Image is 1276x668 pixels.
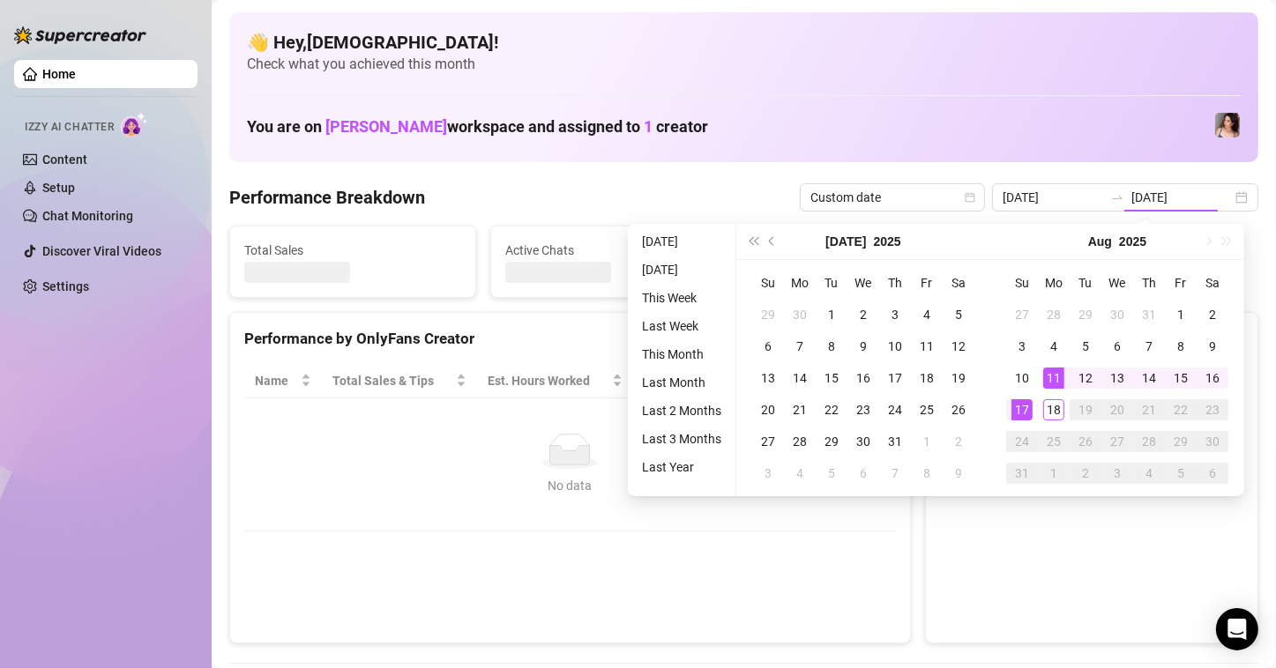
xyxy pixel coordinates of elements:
[42,279,89,293] a: Settings
[42,244,161,258] a: Discover Viral Videos
[644,371,727,390] span: Sales / Hour
[750,364,895,398] th: Chat Conversion
[244,364,322,398] th: Name
[325,117,447,136] span: [PERSON_NAME]
[810,184,974,211] span: Custom date
[644,117,653,136] span: 1
[940,327,1243,351] div: Sales by OnlyFans Creator
[505,241,722,260] span: Active Chats
[1216,608,1258,650] div: Open Intercom Messenger
[247,55,1241,74] span: Check what you achieved this month
[1110,190,1124,204] span: to
[247,30,1241,55] h4: 👋 Hey, [DEMOGRAPHIC_DATA] !
[1131,188,1232,207] input: End date
[229,185,425,210] h4: Performance Breakdown
[1215,113,1240,137] img: Lauren
[121,112,148,137] img: AI Chatter
[42,181,75,195] a: Setup
[965,192,975,203] span: calendar
[262,476,878,495] div: No data
[633,364,751,398] th: Sales / Hour
[42,209,133,223] a: Chat Monitoring
[25,119,114,136] span: Izzy AI Chatter
[761,371,870,390] span: Chat Conversion
[332,371,452,390] span: Total Sales & Tips
[255,371,297,390] span: Name
[14,26,146,44] img: logo-BBDzfeDw.svg
[244,241,461,260] span: Total Sales
[244,327,896,351] div: Performance by OnlyFans Creator
[42,152,87,167] a: Content
[766,241,983,260] span: Messages Sent
[42,67,76,81] a: Home
[1003,188,1103,207] input: Start date
[322,364,477,398] th: Total Sales & Tips
[1110,190,1124,204] span: swap-right
[488,371,608,390] div: Est. Hours Worked
[247,117,708,137] h1: You are on workspace and assigned to creator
